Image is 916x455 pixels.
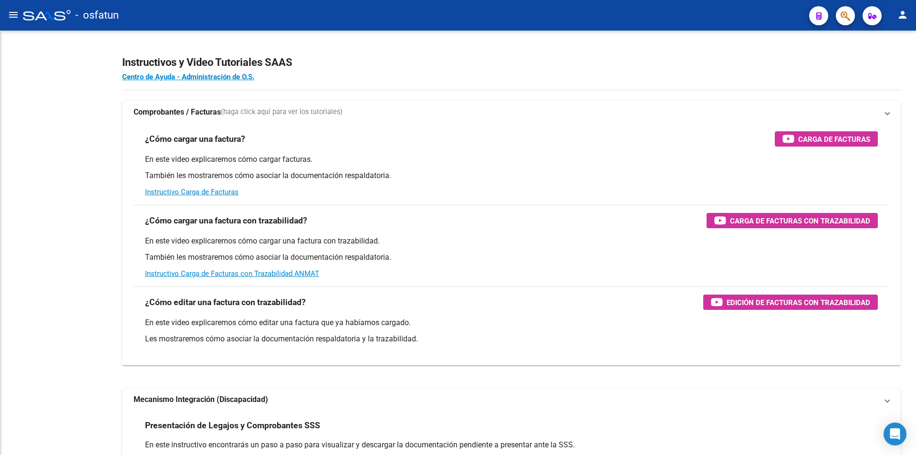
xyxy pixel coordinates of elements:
span: Carga de Facturas [798,133,870,145]
div: Open Intercom Messenger [884,423,906,445]
p: En este video explicaremos cómo cargar una factura con trazabilidad. [145,236,878,246]
h3: ¿Cómo editar una factura con trazabilidad? [145,296,306,309]
mat-expansion-panel-header: Mecanismo Integración (Discapacidad) [122,388,901,411]
span: (haga click aquí para ver los tutoriales) [221,107,343,117]
a: Instructivo Carga de Facturas con Trazabilidad ANMAT [145,269,319,278]
p: También les mostraremos cómo asociar la documentación respaldatoria. [145,252,878,263]
a: Centro de Ayuda - Administración de O.S. [122,73,254,81]
p: Les mostraremos cómo asociar la documentación respaldatoria y la trazabilidad. [145,334,878,344]
div: Comprobantes / Facturas(haga click aquí para ver los tutoriales) [122,124,901,365]
p: En este video explicaremos cómo editar una factura que ya habíamos cargado. [145,317,878,328]
p: En este instructivo encontrarás un paso a paso para visualizar y descargar la documentación pendi... [145,440,878,450]
button: Carga de Facturas [775,131,878,147]
button: Carga de Facturas con Trazabilidad [707,213,878,228]
span: Edición de Facturas con Trazabilidad [727,296,870,308]
h2: Instructivos y Video Tutoriales SAAS [122,53,901,72]
h3: Presentación de Legajos y Comprobantes SSS [145,419,320,432]
strong: Comprobantes / Facturas [134,107,221,117]
p: En este video explicaremos cómo cargar facturas. [145,154,878,165]
h3: ¿Cómo cargar una factura? [145,132,245,146]
button: Edición de Facturas con Trazabilidad [703,295,878,310]
p: También les mostraremos cómo asociar la documentación respaldatoria. [145,170,878,181]
mat-icon: menu [8,9,19,21]
span: - osfatun [75,5,119,26]
mat-icon: person [897,9,908,21]
mat-expansion-panel-header: Comprobantes / Facturas(haga click aquí para ver los tutoriales) [122,101,901,124]
a: Instructivo Carga de Facturas [145,188,239,196]
strong: Mecanismo Integración (Discapacidad) [134,394,268,405]
span: Carga de Facturas con Trazabilidad [730,215,870,227]
h3: ¿Cómo cargar una factura con trazabilidad? [145,214,307,227]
